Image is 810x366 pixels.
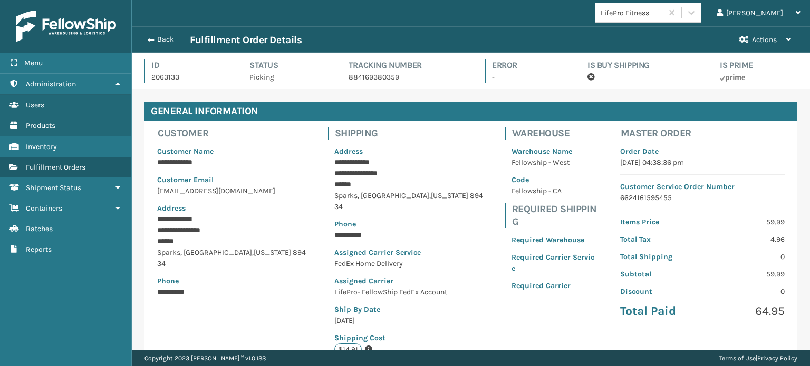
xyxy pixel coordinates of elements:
[334,258,486,269] p: FedEx Home Delivery
[620,303,696,319] p: Total Paid
[157,204,186,213] span: Address
[26,101,44,110] span: Users
[334,219,486,230] p: Phone
[151,72,224,83] p: 2063133
[158,127,315,140] h4: Customer
[335,127,493,140] h4: Shipping
[349,72,466,83] p: 884169380359
[719,354,756,362] a: Terms of Use
[709,286,785,297] p: 0
[334,275,486,286] p: Assigned Carrier
[429,191,431,200] span: ,
[621,127,791,140] h4: Master Order
[620,251,696,262] p: Total Shipping
[620,269,696,280] p: Subtotal
[512,234,595,245] p: Required Warehouse
[620,192,785,203] p: 6624161595455
[512,157,595,168] p: Fellowship - West
[620,157,785,168] p: [DATE] 04:38:36 pm
[334,191,429,200] span: Sparks, [GEOGRAPHIC_DATA]
[587,59,694,72] h4: Is Buy Shipping
[26,204,62,213] span: Containers
[26,121,55,130] span: Products
[512,174,595,185] p: Code
[719,350,797,366] div: |
[334,332,486,343] p: Shipping Cost
[151,59,224,72] h4: Id
[157,185,309,196] p: [EMAIL_ADDRESS][DOMAIN_NAME]
[492,59,562,72] h4: Error
[512,203,601,228] h4: Required Shipping
[254,248,291,257] span: [US_STATE]
[512,252,595,274] p: Required Carrier Service
[620,146,785,157] p: Order Date
[709,234,785,245] p: 4.96
[190,34,302,46] h3: Fulfillment Order Details
[720,59,797,72] h4: Is Prime
[26,245,52,254] span: Reports
[26,80,76,88] span: Administration
[709,269,785,280] p: 59.99
[249,72,323,83] p: Picking
[141,35,190,44] button: Back
[157,174,309,185] p: Customer Email
[512,280,595,291] p: Required Carrier
[334,304,486,315] p: Ship By Date
[752,35,777,44] span: Actions
[431,191,468,200] span: [US_STATE]
[26,224,53,233] span: Batches
[16,11,116,42] img: logo
[709,303,785,319] p: 64.95
[492,72,562,83] p: -
[620,181,785,192] p: Customer Service Order Number
[620,234,696,245] p: Total Tax
[349,59,466,72] h4: Tracking Number
[334,315,486,326] p: [DATE]
[144,350,266,366] p: Copyright 2023 [PERSON_NAME]™ v 1.0.188
[334,343,362,355] p: $14.91
[26,163,85,172] span: Fulfillment Orders
[620,216,696,227] p: Items Price
[24,58,43,67] span: Menu
[157,275,309,286] p: Phone
[620,286,696,297] p: Discount
[601,7,663,18] div: LifePro Fitness
[26,183,81,192] span: Shipment Status
[252,248,254,257] span: ,
[334,147,363,156] span: Address
[757,354,797,362] a: Privacy Policy
[144,102,797,121] h4: General Information
[730,27,801,53] button: Actions
[249,59,323,72] h4: Status
[709,216,785,227] p: 59.99
[709,251,785,262] p: 0
[512,146,595,157] p: Warehouse Name
[512,185,595,196] p: Fellowship - CA
[334,286,486,298] p: LifePro- FellowShip FedEx Account
[157,248,252,257] span: Sparks, [GEOGRAPHIC_DATA]
[512,127,601,140] h4: Warehouse
[26,142,57,151] span: Inventory
[334,247,486,258] p: Assigned Carrier Service
[157,146,309,157] p: Customer Name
